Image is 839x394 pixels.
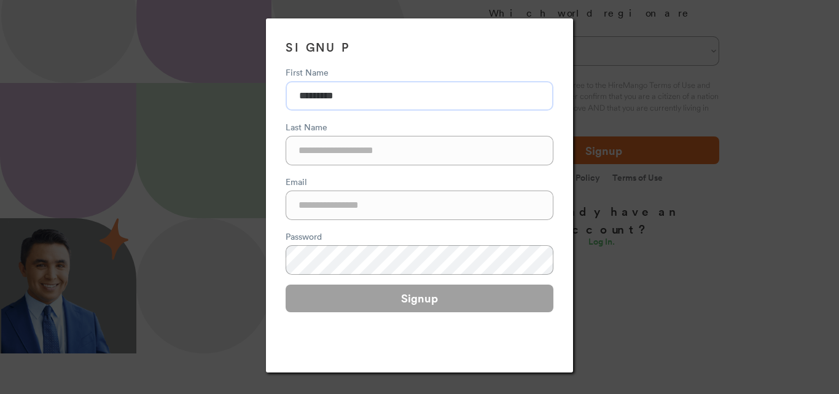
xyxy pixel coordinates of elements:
div: Email [286,175,553,188]
button: Signup [286,285,553,312]
div: First Name [286,66,553,79]
div: Password [286,230,553,243]
div: Last Name [286,120,553,133]
h3: SIGNUP [286,38,553,56]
